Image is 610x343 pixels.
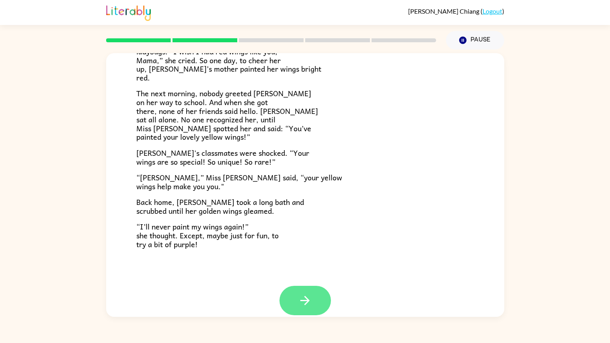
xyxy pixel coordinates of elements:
[136,221,279,250] span: “I’ll never paint my wings again!” she thought. Except, maybe just for fun, to try a bit of purple!
[136,147,309,167] span: [PERSON_NAME]'s classmates were shocked. “Your wings are so special! So unique! So rare!”
[136,87,318,143] span: The next morning, nobody greeted [PERSON_NAME] on her way to school. And when she got there, none...
[408,7,504,15] div: ( )
[408,7,481,15] span: [PERSON_NAME] Chiang
[106,3,151,21] img: Literably
[136,37,321,83] span: But [PERSON_NAME] wanted to be like the other ladybugs. “I wish I had red wings like you, Mama,” ...
[136,171,342,192] span: “[PERSON_NAME],” Miss [PERSON_NAME] said, “your yellow wings help make you you."
[446,31,504,50] button: Pause
[136,196,304,217] span: Back home, [PERSON_NAME] took a long bath and scrubbed until her golden wings gleamed.
[483,7,502,15] a: Logout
